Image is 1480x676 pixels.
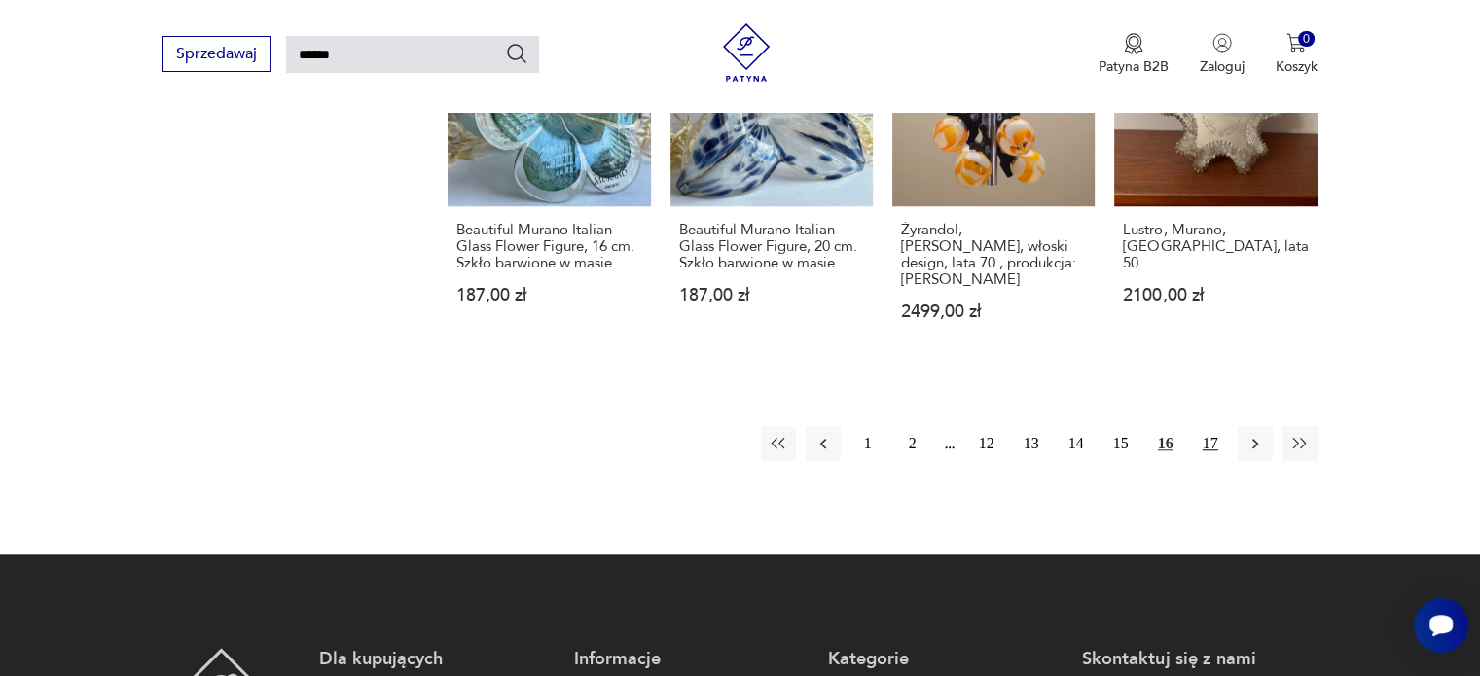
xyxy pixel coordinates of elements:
[456,287,641,303] p: 187,00 zł
[162,49,271,62] a: Sprzedawaj
[319,648,554,671] p: Dla kupujących
[1103,426,1138,461] button: 15
[1099,33,1169,76] a: Ikona medaluPatyna B2B
[1124,33,1143,54] img: Ikona medalu
[901,222,1086,288] h3: Żyrandol, [PERSON_NAME], włoski design, lata 70., produkcja: [PERSON_NAME]
[505,42,528,65] button: Szukaj
[828,648,1063,671] p: Kategorie
[892,4,1095,358] a: Produkt wyprzedanyŻyrandol, szkło Murano, włoski design, lata 70., produkcja: WłochyŻyrandol, [PE...
[1193,426,1228,461] button: 17
[679,222,864,271] h3: Beautiful Murano Italian Glass Flower Figure, 20 cm. Szkło barwione w masie
[1123,222,1308,271] h3: Lustro, Murano, [GEOGRAPHIC_DATA], lata 50.
[901,303,1086,320] p: 2499,00 zł
[162,36,271,72] button: Sprzedawaj
[717,23,776,82] img: Patyna - sklep z meblami i dekoracjami vintage
[670,4,873,358] a: Produkt wyprzedanyBeautiful Murano Italian Glass Flower Figure, 20 cm. Szkło barwione w masieBeau...
[1414,598,1468,653] iframe: Smartsupp widget button
[574,648,809,671] p: Informacje
[1276,33,1318,76] button: 0Koszyk
[895,426,930,461] button: 2
[456,222,641,271] h3: Beautiful Murano Italian Glass Flower Figure, 16 cm. Szkło barwione w masie
[1059,426,1094,461] button: 14
[1200,33,1245,76] button: Zaloguj
[679,287,864,303] p: 187,00 zł
[1114,4,1317,358] a: Produkt wyprzedanyLustro, Murano, Włochy, lata 50.Lustro, Murano, [GEOGRAPHIC_DATA], lata 50.2100...
[1099,57,1169,76] p: Patyna B2B
[1298,31,1315,48] div: 0
[448,4,650,358] a: Produkt wyprzedanyBeautiful Murano Italian Glass Flower Figure, 16 cm. Szkło barwione w masieBeau...
[1014,426,1049,461] button: 13
[1286,33,1306,53] img: Ikona koszyka
[1123,287,1308,303] p: 2100,00 zł
[1148,426,1183,461] button: 16
[969,426,1004,461] button: 12
[1082,648,1317,671] p: Skontaktuj się z nami
[850,426,885,461] button: 1
[1276,57,1318,76] p: Koszyk
[1099,33,1169,76] button: Patyna B2B
[1200,57,1245,76] p: Zaloguj
[1212,33,1232,53] img: Ikonka użytkownika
